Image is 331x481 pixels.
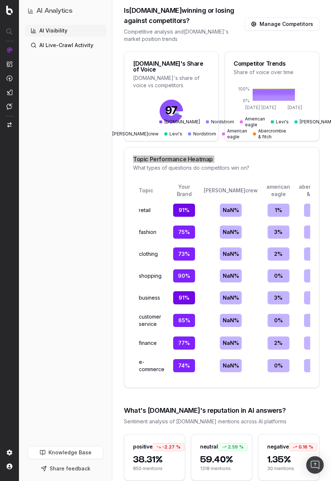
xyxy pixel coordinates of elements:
[200,454,243,466] span: 59.40%
[268,226,289,239] div: 3 %
[289,443,317,451] div: 0.16
[25,25,106,36] a: AI Visibility
[139,187,162,194] div: Topic
[133,61,210,72] div: [DOMAIN_NAME]'s Share of Voice
[299,183,331,198] div: abercrombie & fitch
[268,204,289,217] div: 1 %
[245,105,260,110] tspan: [DATE]
[133,156,310,162] div: Topic Performance Heatmap
[7,103,12,109] img: Assist
[136,223,167,242] td: fashion
[253,128,286,140] div: Abercrombie & fitch
[152,443,184,451] div: -2.27
[173,226,195,239] div: 75 %
[7,61,12,67] img: Intelligence
[304,226,326,239] div: 2 %
[159,119,200,125] div: [DOMAIN_NAME]
[271,119,289,125] div: Levi's
[206,119,234,125] div: Nordstrom
[133,74,210,89] div: [DOMAIN_NAME]'s share of voice vs competitors
[173,314,195,327] div: 85 %
[240,116,265,128] div: American eagle
[136,201,167,220] td: retail
[220,359,242,372] div: NaN %
[173,291,195,304] div: 91 %
[25,39,106,51] a: AI Live-Crawl Activity
[136,355,167,376] td: e-commerce
[306,456,324,474] div: Open Intercom Messenger
[173,269,195,282] div: 90 %
[170,117,174,122] tspan: %
[124,28,245,43] div: Competitive analysis and [DOMAIN_NAME] 's market position trends
[304,314,326,327] div: 5 %
[304,291,326,304] div: 2 %
[243,98,250,103] tspan: 0%
[6,5,13,15] img: Botify logo
[267,466,310,472] span: 30 mentions
[266,183,290,198] div: american eagle
[268,269,289,282] div: 0 %
[204,187,258,194] div: [PERSON_NAME]crew
[309,444,313,450] span: %
[133,443,152,450] div: positive
[220,226,242,239] div: NaN %
[268,314,289,327] div: 0 %
[245,18,319,31] a: Manage Competitors
[136,310,167,331] td: customer service
[173,247,195,261] div: 73 %
[136,245,167,263] td: clothing
[107,131,159,137] div: [PERSON_NAME]crew
[222,128,247,140] div: American eagle
[267,443,289,450] div: negative
[268,359,289,372] div: 0 %
[304,336,326,350] div: 0 %
[218,443,248,451] div: 2.59
[238,86,250,92] tspan: 100%
[234,69,310,76] div: Share of voice over time
[7,89,12,95] img: Studio
[28,462,103,475] button: Share feedback
[220,204,242,217] div: NaN %
[188,131,216,137] div: Nordstrom
[304,204,326,217] div: 2 %
[133,454,176,466] span: 38.31%
[136,288,167,307] td: business
[304,359,326,372] div: 4 %
[136,266,167,285] td: shopping
[164,131,182,137] div: Levi's
[234,61,310,66] div: Competitor Trends
[268,336,289,350] div: 2 %
[288,105,302,110] tspan: [DATE]
[165,104,178,117] tspan: 97
[124,405,319,416] div: What's [DOMAIN_NAME]'s reputation in AI answers?
[268,247,289,261] div: 2 %
[176,444,180,450] span: %
[220,269,242,282] div: NaN %
[268,291,289,304] div: 3 %
[220,291,242,304] div: NaN %
[220,314,242,327] div: NaN %
[220,247,242,261] div: NaN %
[7,450,12,455] img: Setting
[173,336,195,350] div: 77 %
[124,5,245,26] div: Is [DOMAIN_NAME] winning or losing against competitors?
[28,446,103,459] a: Knowledge Base
[7,122,12,127] img: Switch project
[28,6,103,16] button: AI Analytics
[133,466,176,472] span: 850 mentions
[220,336,242,350] div: NaN %
[133,164,310,172] div: What types of questions do competitors win on?
[200,466,243,472] span: 1318 mentions
[267,454,310,466] span: 1.35%
[304,247,326,261] div: 2 %
[261,105,276,110] tspan: [DATE]
[239,444,244,450] span: %
[124,418,319,425] div: Sentiment analysis of [DOMAIN_NAME] mentions across AI platforms
[304,269,326,282] div: 0 %
[173,204,195,217] div: 91 %
[173,183,195,198] div: Your Brand
[136,334,167,353] td: finance
[200,443,218,450] div: neutral
[173,359,195,372] div: 74 %
[7,463,12,469] img: My account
